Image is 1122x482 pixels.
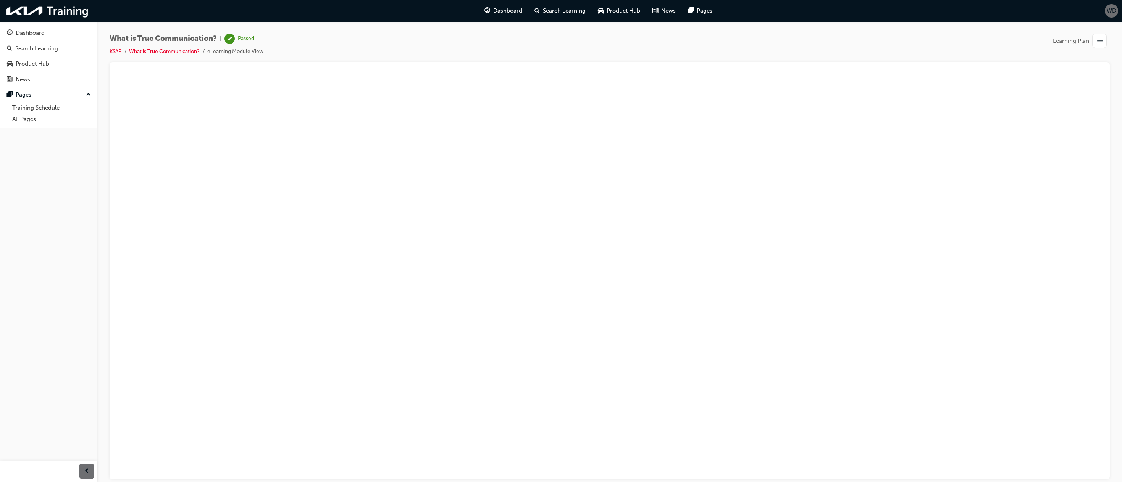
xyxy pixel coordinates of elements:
a: KSAP [110,48,121,55]
button: Pages [3,88,94,102]
div: News [16,75,30,84]
span: list-icon [1097,36,1103,46]
button: DashboardSearch LearningProduct HubNews [3,24,94,88]
a: guage-iconDashboard [478,3,528,19]
span: guage-icon [484,6,490,16]
div: Product Hub [16,60,49,68]
a: Dashboard [3,26,94,40]
a: News [3,73,94,87]
span: What is True Communication? [110,34,217,43]
a: All Pages [9,113,94,125]
span: up-icon [86,90,91,100]
span: news-icon [7,76,13,83]
span: car-icon [7,61,13,68]
span: Learning Plan [1053,37,1089,45]
div: Pages [16,90,31,99]
span: news-icon [652,6,658,16]
span: News [661,6,676,15]
a: Product Hub [3,57,94,71]
span: Dashboard [493,6,522,15]
span: Product Hub [607,6,640,15]
span: Pages [697,6,712,15]
a: news-iconNews [646,3,682,19]
a: What is True Communication? [129,48,200,55]
li: eLearning Module View [207,47,263,56]
a: Search Learning [3,42,94,56]
a: car-iconProduct Hub [592,3,646,19]
span: search-icon [7,45,12,52]
span: search-icon [534,6,540,16]
span: learningRecordVerb_PASS-icon [224,34,235,44]
div: Passed [238,35,254,42]
div: Dashboard [16,29,45,37]
button: Learning Plan [1053,34,1110,48]
span: pages-icon [7,92,13,98]
span: | [220,34,221,43]
span: guage-icon [7,30,13,37]
a: search-iconSearch Learning [528,3,592,19]
span: WD [1107,6,1116,15]
a: pages-iconPages [682,3,718,19]
span: pages-icon [688,6,694,16]
span: prev-icon [84,467,90,476]
button: WD [1105,4,1118,18]
a: Training Schedule [9,102,94,114]
span: Search Learning [543,6,586,15]
div: Search Learning [15,44,58,53]
img: kia-training [4,3,92,19]
span: car-icon [598,6,604,16]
